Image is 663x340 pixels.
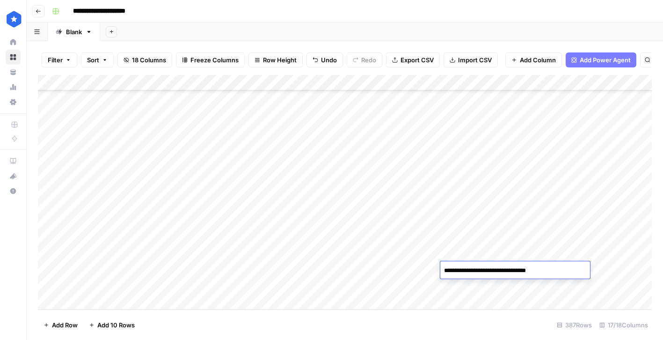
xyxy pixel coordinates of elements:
a: Settings [6,95,21,110]
a: Your Data [6,65,21,80]
button: Redo [347,52,382,67]
div: 17/18 Columns [596,318,652,333]
button: Freeze Columns [176,52,245,67]
span: Add Row [52,320,78,330]
span: Export CSV [401,55,434,65]
span: Redo [361,55,376,65]
a: Usage [6,80,21,95]
span: Add 10 Rows [97,320,135,330]
button: Add Power Agent [566,52,636,67]
a: Home [6,35,21,50]
span: Undo [321,55,337,65]
button: Add Column [505,52,562,67]
span: Row Height [263,55,297,65]
a: Browse [6,50,21,65]
button: Sort [81,52,114,67]
button: Export CSV [386,52,440,67]
span: 18 Columns [132,55,166,65]
div: What's new? [6,169,20,183]
button: 18 Columns [117,52,172,67]
a: Blank [48,22,100,41]
button: Add Row [38,318,83,333]
button: Undo [306,52,343,67]
button: Workspace: ConsumerAffairs [6,7,21,31]
button: Help + Support [6,184,21,199]
button: Filter [42,52,77,67]
a: AirOps Academy [6,154,21,169]
span: Sort [87,55,99,65]
span: Freeze Columns [190,55,239,65]
div: Blank [66,27,82,37]
img: ConsumerAffairs Logo [6,11,22,28]
button: What's new? [6,169,21,184]
button: Row Height [248,52,303,67]
div: 387 Rows [553,318,596,333]
span: Add Column [520,55,556,65]
span: Filter [48,55,63,65]
button: Import CSV [444,52,498,67]
button: Add 10 Rows [83,318,140,333]
span: Import CSV [458,55,492,65]
span: Add Power Agent [580,55,631,65]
